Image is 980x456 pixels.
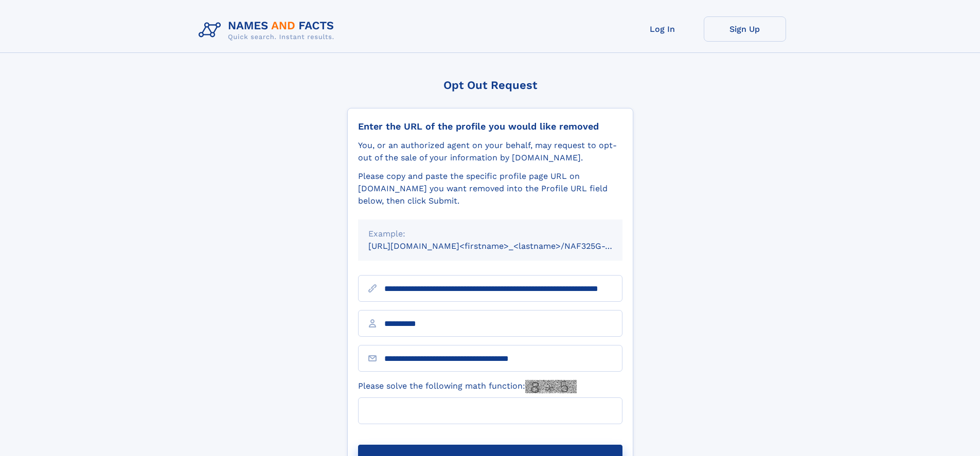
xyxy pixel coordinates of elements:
label: Please solve the following math function: [358,380,577,393]
small: [URL][DOMAIN_NAME]<firstname>_<lastname>/NAF325G-xxxxxxxx [368,241,642,251]
img: Logo Names and Facts [194,16,343,44]
div: Please copy and paste the specific profile page URL on [DOMAIN_NAME] you want removed into the Pr... [358,170,622,207]
div: Enter the URL of the profile you would like removed [358,121,622,132]
div: Opt Out Request [347,79,633,92]
div: You, or an authorized agent on your behalf, may request to opt-out of the sale of your informatio... [358,139,622,164]
div: Example: [368,228,612,240]
a: Log In [621,16,704,42]
a: Sign Up [704,16,786,42]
